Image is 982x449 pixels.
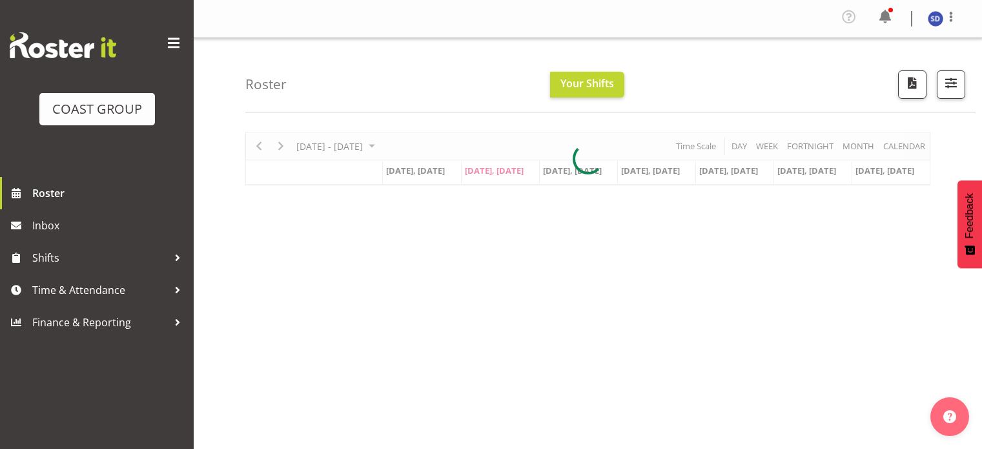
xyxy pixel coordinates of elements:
[10,32,116,58] img: Rosterit website logo
[964,193,976,238] span: Feedback
[937,70,965,99] button: Filter Shifts
[52,99,142,119] div: COAST GROUP
[957,180,982,268] button: Feedback - Show survey
[32,248,168,267] span: Shifts
[550,72,624,98] button: Your Shifts
[32,280,168,300] span: Time & Attendance
[245,77,287,92] h4: Roster
[32,183,187,203] span: Roster
[898,70,926,99] button: Download a PDF of the roster according to the set date range.
[32,313,168,332] span: Finance & Reporting
[560,76,614,90] span: Your Shifts
[943,410,956,423] img: help-xxl-2.png
[32,216,187,235] span: Inbox
[928,11,943,26] img: scott-david-graham10082.jpg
